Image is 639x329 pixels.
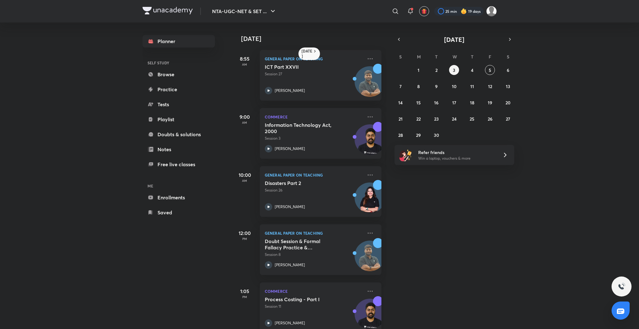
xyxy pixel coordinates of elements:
[265,287,363,295] p: Commerce
[143,57,215,68] h6: SELF STUDY
[265,122,342,134] h5: Information Technology Act, 2000
[143,181,215,191] h6: ME
[467,81,477,91] button: September 11, 2025
[452,116,457,122] abbr: September 24, 2025
[471,54,473,60] abbr: Thursday
[265,252,363,257] p: Session 8
[435,67,438,73] abbr: September 2, 2025
[395,81,405,91] button: September 7, 2025
[431,114,441,124] button: September 23, 2025
[143,68,215,81] a: Browse
[470,100,474,106] abbr: September 18, 2025
[461,8,467,14] img: streak
[232,287,257,295] h5: 1:05
[232,179,257,182] p: AM
[485,97,495,107] button: September 19, 2025
[506,116,510,122] abbr: September 27, 2025
[503,114,513,124] button: September 27, 2025
[418,156,495,161] p: Win a laptop, vouchers & more
[265,238,342,251] h5: Doubt Session & Formal Fallacy Practice & Distribution
[489,67,491,73] abbr: September 5, 2025
[265,55,363,62] p: General Paper on Teaching
[265,187,363,193] p: Session 26
[143,128,215,141] a: Doubts & solutions
[143,158,215,171] a: Free live classes
[355,244,385,274] img: Avatar
[449,114,459,124] button: September 24, 2025
[143,206,215,219] a: Saved
[431,97,441,107] button: September 16, 2025
[143,7,193,14] img: Company Logo
[507,54,509,60] abbr: Saturday
[418,67,419,73] abbr: September 1, 2025
[503,81,513,91] button: September 13, 2025
[488,116,492,122] abbr: September 26, 2025
[355,186,385,216] img: Avatar
[419,6,429,16] button: avatar
[414,81,424,91] button: September 8, 2025
[395,130,405,140] button: September 28, 2025
[417,54,421,60] abbr: Monday
[503,65,513,75] button: September 6, 2025
[232,171,257,179] h5: 10:00
[403,35,506,44] button: [DATE]
[143,191,215,204] a: Enrollments
[232,113,257,121] h5: 9:00
[435,54,438,60] abbr: Tuesday
[417,83,420,89] abbr: September 8, 2025
[395,114,405,124] button: September 21, 2025
[232,229,257,237] h5: 12:00
[143,35,215,47] a: Planner
[265,229,363,237] p: General Paper on Teaching
[618,283,625,290] img: ttu
[489,54,491,60] abbr: Friday
[488,83,492,89] abbr: September 12, 2025
[414,65,424,75] button: September 1, 2025
[208,5,280,17] button: NTA-UGC-NET & SET ...
[265,136,363,141] p: Session 3
[232,62,257,66] p: AM
[275,262,305,268] p: [PERSON_NAME]
[265,296,342,302] h5: Process Costing - Part I
[488,100,492,106] abbr: September 19, 2025
[143,7,193,16] a: Company Logo
[265,64,342,70] h5: ICT Part XXVII
[467,65,477,75] button: September 4, 2025
[143,98,215,111] a: Tests
[449,81,459,91] button: September 10, 2025
[395,97,405,107] button: September 14, 2025
[275,146,305,152] p: [PERSON_NAME]
[143,113,215,126] a: Playlist
[355,128,385,158] img: Avatar
[449,97,459,107] button: September 17, 2025
[453,54,457,60] abbr: Wednesday
[265,171,363,179] p: General Paper on Teaching
[471,67,473,73] abbr: September 4, 2025
[431,130,441,140] button: September 30, 2025
[414,97,424,107] button: September 15, 2025
[414,114,424,124] button: September 22, 2025
[399,149,412,161] img: referral
[485,65,495,75] button: September 5, 2025
[232,55,257,62] h5: 8:55
[399,116,403,122] abbr: September 21, 2025
[398,100,403,106] abbr: September 14, 2025
[241,35,388,42] h4: [DATE]
[232,237,257,241] p: PM
[467,97,477,107] button: September 18, 2025
[507,67,509,73] abbr: September 6, 2025
[416,132,421,138] abbr: September 29, 2025
[435,83,438,89] abbr: September 9, 2025
[467,114,477,124] button: September 25, 2025
[444,35,464,44] span: [DATE]
[434,116,439,122] abbr: September 23, 2025
[414,130,424,140] button: September 29, 2025
[485,114,495,124] button: September 26, 2025
[470,83,474,89] abbr: September 11, 2025
[399,83,402,89] abbr: September 7, 2025
[265,71,363,77] p: Session 27
[232,121,257,124] p: AM
[434,100,438,106] abbr: September 16, 2025
[452,100,456,106] abbr: September 17, 2025
[265,304,363,309] p: Session 11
